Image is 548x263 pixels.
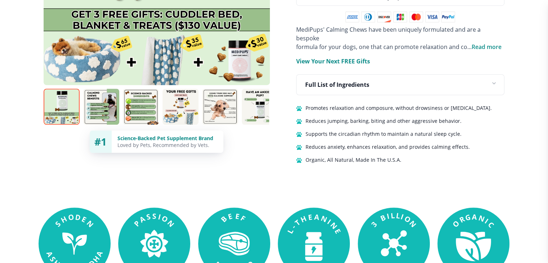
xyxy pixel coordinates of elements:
span: ... [467,43,502,51]
img: Calming Chews | Natural Dog Supplements [83,89,119,125]
span: #1 [94,135,107,148]
span: Promotes relaxation and composure, without drowsiness or [MEDICAL_DATA]. [306,104,492,112]
span: Read more [472,43,502,51]
img: payment methods [346,12,455,22]
img: Calming Chews | Natural Dog Supplements [123,89,159,125]
img: Calming Chews | Natural Dog Supplements [242,89,278,125]
span: formula for your dogs, one that can promote relaxation and co [296,43,467,51]
span: MediPups' Calming Chews have been uniquely formulated and are a bespoke [296,26,481,42]
div: Loved by Pets, Recommended by Vets. [117,142,218,148]
span: Reduces anxiety, enhances relaxation, and provides calming effects. [306,143,470,151]
img: Calming Chews | Natural Dog Supplements [162,89,199,125]
span: Supports the circadian rhythm to maintain a natural sleep cycle. [306,130,462,138]
p: View Your Next FREE Gifts [296,57,370,66]
span: Reduces jumping, barking, biting and other aggressive behavior. [306,117,462,125]
p: Full List of Ingredients [305,80,369,89]
span: Organic, All Natural, Made In The U.S.A. [306,156,401,164]
div: Science-Backed Pet Supplement Brand [117,135,218,142]
img: Calming Chews | Natural Dog Supplements [44,89,80,125]
img: Calming Chews | Natural Dog Supplements [202,89,238,125]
